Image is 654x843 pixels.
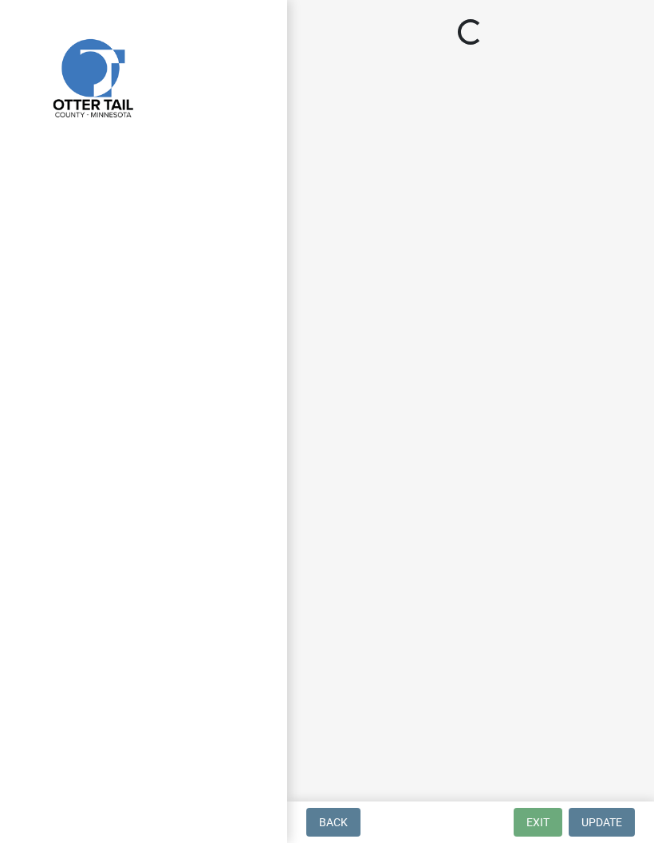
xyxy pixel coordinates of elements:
[306,808,360,837] button: Back
[569,808,635,837] button: Update
[514,808,562,837] button: Exit
[32,17,152,137] img: Otter Tail County, Minnesota
[581,816,622,829] span: Update
[319,816,348,829] span: Back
